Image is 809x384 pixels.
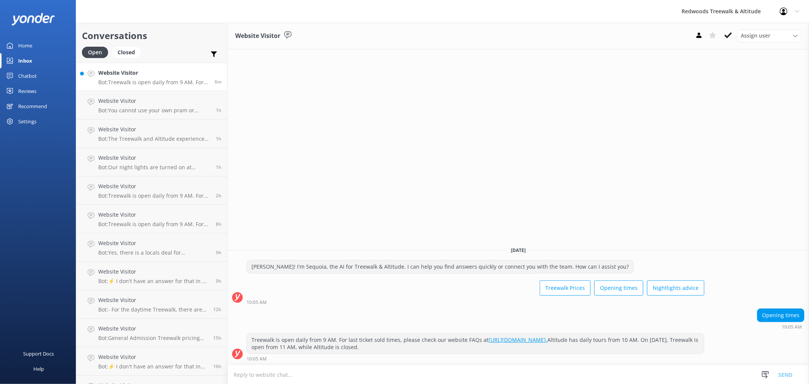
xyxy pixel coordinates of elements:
[216,164,221,170] span: Aug 31 2025 08:13am (UTC +12:00) Pacific/Auckland
[247,299,704,305] div: Aug 31 2025 10:05am (UTC +12:00) Pacific/Auckland
[82,48,112,56] a: Open
[98,249,210,256] p: Bot: Yes, there is a locals deal for [GEOGRAPHIC_DATA] residents. A General Admission Treewalk ti...
[98,154,210,162] h4: Website Visitor
[98,164,210,171] p: Bot: Our night lights are turned on at sunset, and the night walk starts 20 minutes thereafter. W...
[489,336,547,343] a: [URL][DOMAIN_NAME].
[213,363,221,370] span: Aug 30 2025 05:47pm (UTC +12:00) Pacific/Auckland
[216,107,221,113] span: Aug 31 2025 08:26am (UTC +12:00) Pacific/Auckland
[247,334,704,354] div: Treewalk is open daily from 9 AM. For last ticket sold times, please check our website FAQs at Al...
[213,306,221,313] span: Aug 30 2025 09:28pm (UTC +12:00) Pacific/Auckland
[98,363,207,370] p: Bot: ⚡ I don't have an answer for that in my knowledge base. Please try and rephrase your questio...
[18,99,47,114] div: Recommend
[76,91,227,120] a: Website VisitorBot:You cannot use your own pram or stroller on the Treewalk. However, we offer cu...
[98,192,210,199] p: Bot: Treewalk is open daily from 9 AM. For last ticket sold times, please check our website FAQs ...
[757,324,804,329] div: Aug 31 2025 10:05am (UTC +12:00) Pacific/Auckland
[76,120,227,148] a: Website VisitorBot:The Treewalk and Altitude experiences are great all-weather activities and are...
[98,278,210,285] p: Bot: ⚡ I don't have an answer for that in my knowledge base. Please try and rephrase your questio...
[216,278,221,284] span: Aug 31 2025 12:13am (UTC +12:00) Pacific/Auckland
[112,47,141,58] div: Closed
[76,176,227,205] a: Website VisitorBot:Treewalk is open daily from 9 AM. For last ticket sold times, please check our...
[76,319,227,347] a: Website VisitorBot:General Admission Treewalk pricing starts at $42 for adults (16+ years) and $2...
[216,135,221,142] span: Aug 31 2025 08:24am (UTC +12:00) Pacific/Auckland
[76,63,227,91] a: Website VisitorBot:Treewalk is open daily from 9 AM. For last ticket sold times, please check our...
[112,48,145,56] a: Closed
[98,296,207,304] h4: Website Visitor
[11,13,55,25] img: yonder-white-logo.png
[235,31,280,41] h3: Website Visitor
[741,31,770,40] span: Assign user
[98,239,210,247] h4: Website Visitor
[82,28,221,43] h2: Conversations
[757,309,804,322] div: Opening times
[24,346,54,361] div: Support Docs
[647,280,704,296] button: Nightlights advice
[737,30,801,42] div: Assign User
[247,260,633,273] div: [PERSON_NAME]! I'm Sequoia, the AI for Treewalk & Altitude. I can help you find answers quickly o...
[76,233,227,262] a: Website VisitorBot:Yes, there is a locals deal for [GEOGRAPHIC_DATA] residents. A General Admissi...
[98,221,210,228] p: Bot: Treewalk is open daily from 9 AM. For more details on last ticket sold times, please visit [...
[216,221,221,227] span: Aug 31 2025 01:39am (UTC +12:00) Pacific/Auckland
[18,83,36,99] div: Reviews
[247,357,267,361] strong: 10:05 AM
[98,211,210,219] h4: Website Visitor
[76,290,227,319] a: Website VisitorBot:- For the daytime Treewalk, there are no bookings for specific dates and times...
[213,335,221,341] span: Aug 30 2025 06:54pm (UTC +12:00) Pacific/Auckland
[98,97,210,105] h4: Website Visitor
[98,135,210,142] p: Bot: The Treewalk and Altitude experiences are great all-weather activities and are rarely cancel...
[98,268,210,276] h4: Website Visitor
[247,300,267,305] strong: 10:05 AM
[98,125,210,134] h4: Website Visitor
[98,69,209,77] h4: Website Visitor
[98,107,210,114] p: Bot: You cannot use your own pram or stroller on the Treewalk. However, we offer custom-built str...
[98,182,210,190] h4: Website Visitor
[98,335,207,342] p: Bot: General Admission Treewalk pricing starts at $42 for adults (16+ years) and $26 for children...
[98,353,207,361] h4: Website Visitor
[18,53,32,68] div: Inbox
[216,192,221,199] span: Aug 31 2025 07:42am (UTC +12:00) Pacific/Auckland
[98,79,209,86] p: Bot: Treewalk is open daily from 9 AM. For last ticket sold times, please check our website FAQs ...
[216,249,221,256] span: Aug 31 2025 01:09am (UTC +12:00) Pacific/Auckland
[33,361,44,376] div: Help
[782,325,802,329] strong: 10:05 AM
[98,306,207,313] p: Bot: - For the daytime Treewalk, there are no bookings for specific dates and times; it's General...
[247,356,704,361] div: Aug 31 2025 10:05am (UTC +12:00) Pacific/Auckland
[76,347,227,376] a: Website VisitorBot:⚡ I don't have an answer for that in my knowledge base. Please try and rephras...
[82,47,108,58] div: Open
[540,280,591,296] button: Treewalk Prices
[98,324,207,333] h4: Website Visitor
[594,280,643,296] button: Opening times
[18,114,36,129] div: Settings
[76,205,227,233] a: Website VisitorBot:Treewalk is open daily from 9 AM. For more details on last ticket sold times, ...
[18,68,37,83] div: Chatbot
[215,79,221,85] span: Aug 31 2025 10:05am (UTC +12:00) Pacific/Auckland
[18,38,32,53] div: Home
[506,247,530,253] span: [DATE]
[76,262,227,290] a: Website VisitorBot:⚡ I don't have an answer for that in my knowledge base. Please try and rephras...
[76,148,227,176] a: Website VisitorBot:Our night lights are turned on at sunset, and the night walk starts 20 minutes...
